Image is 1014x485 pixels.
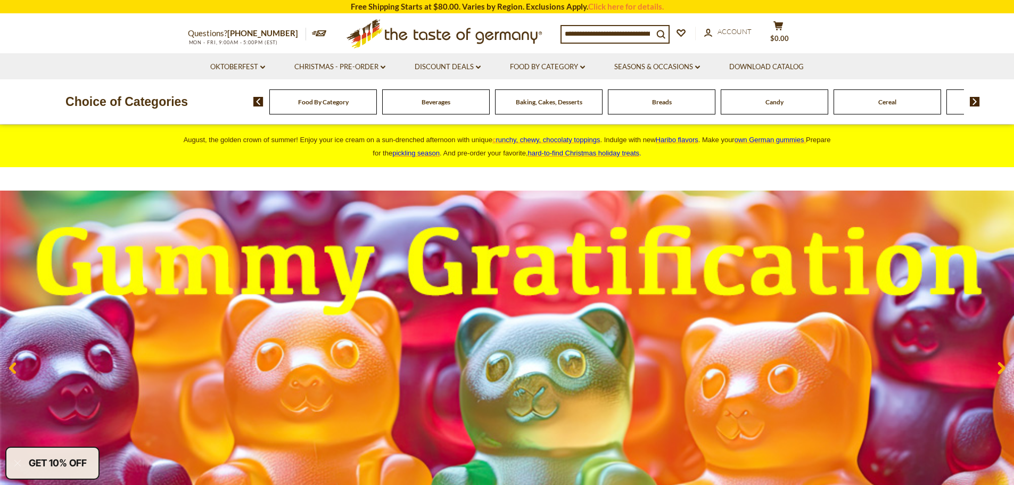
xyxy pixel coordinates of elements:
[528,149,641,157] span: .
[253,97,263,106] img: previous arrow
[614,61,700,73] a: Seasons & Occasions
[763,21,795,47] button: $0.00
[510,61,585,73] a: Food By Category
[294,61,385,73] a: Christmas - PRE-ORDER
[765,98,784,106] a: Candy
[492,136,600,144] a: crunchy, chewy, chocolaty toppings
[528,149,640,157] a: hard-to-find Christmas holiday treats
[588,2,664,11] a: Click here for details.
[878,98,896,106] a: Cereal
[496,136,600,144] span: runchy, chewy, chocolaty toppings
[298,98,349,106] a: Food By Category
[729,61,804,73] a: Download Catalog
[415,61,481,73] a: Discount Deals
[188,39,278,45] span: MON - FRI, 9:00AM - 5:00PM (EST)
[516,98,582,106] a: Baking, Cakes, Desserts
[770,34,789,43] span: $0.00
[735,136,806,144] a: own German gummies.
[656,136,698,144] a: Haribo flavors
[704,26,752,38] a: Account
[422,98,450,106] a: Beverages
[718,27,752,36] span: Account
[652,98,672,106] a: Breads
[188,27,306,40] p: Questions?
[392,149,440,157] a: pickling season
[184,136,831,157] span: August, the golden crown of summer! Enjoy your ice cream on a sun-drenched afternoon with unique ...
[210,61,265,73] a: Oktoberfest
[735,136,804,144] span: own German gummies
[970,97,980,106] img: next arrow
[227,28,298,38] a: [PHONE_NUMBER]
